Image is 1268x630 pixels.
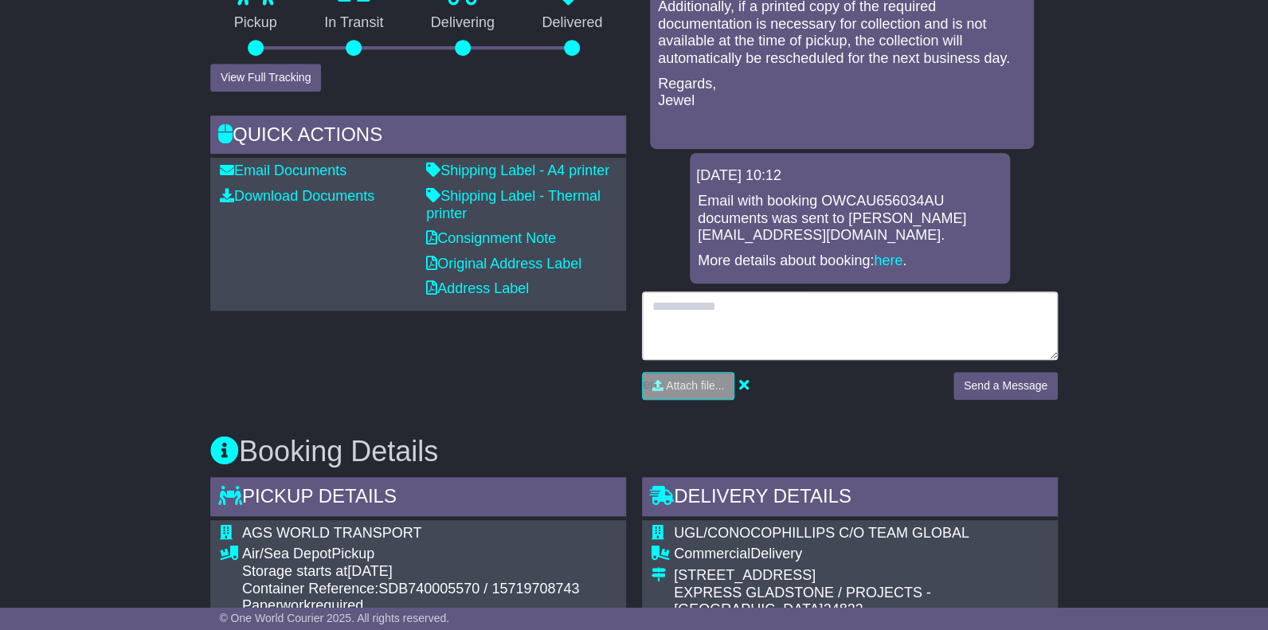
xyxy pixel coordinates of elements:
[674,525,969,541] span: UGL/CONOCOPHILLIPS C/O TEAM GLOBAL
[674,546,750,562] span: Commercial
[347,563,393,579] span: [DATE]
[519,14,627,32] p: Delivered
[242,546,331,562] span: Air/Sea Depot
[242,563,616,581] div: Storage starts at
[698,252,1002,270] p: More details about booking: .
[210,64,321,92] button: View Full Tracking
[220,162,346,178] a: Email Documents
[426,188,601,221] a: Shipping Label - Thermal printer
[242,597,616,615] div: Paperwork
[210,115,626,158] div: Quick Actions
[426,280,529,296] a: Address Label
[210,436,1058,468] h3: Booking Details
[378,581,579,597] span: SDB740005570 / 15719708743
[953,372,1058,400] button: Send a Message
[874,252,902,268] a: here
[407,14,519,32] p: Delivering
[426,162,609,178] a: Shipping Label - A4 printer
[674,567,1048,585] div: [STREET_ADDRESS]
[210,477,626,520] div: Pickup Details
[658,76,1026,110] p: Regards, Jewel
[696,167,1004,185] div: [DATE] 10:12
[210,14,301,32] p: Pickup
[242,525,421,541] span: AGS WORLD TRANSPORT
[426,256,581,272] a: Original Address Label
[426,230,556,246] a: Consignment Note
[219,612,449,624] span: © One World Courier 2025. All rights reserved.
[301,14,408,32] p: In Transit
[674,585,1048,619] div: EXPRESS GLADSTONE / PROJECTS - [GEOGRAPHIC_DATA]24823,
[242,546,616,563] div: Pickup
[698,193,1002,245] p: Email with booking OWCAU656034AU documents was sent to [PERSON_NAME][EMAIL_ADDRESS][DOMAIN_NAME].
[242,581,616,598] div: Container Reference:
[220,188,374,204] a: Download Documents
[311,597,363,613] span: required
[642,477,1058,520] div: Delivery Details
[674,546,1048,563] div: Delivery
